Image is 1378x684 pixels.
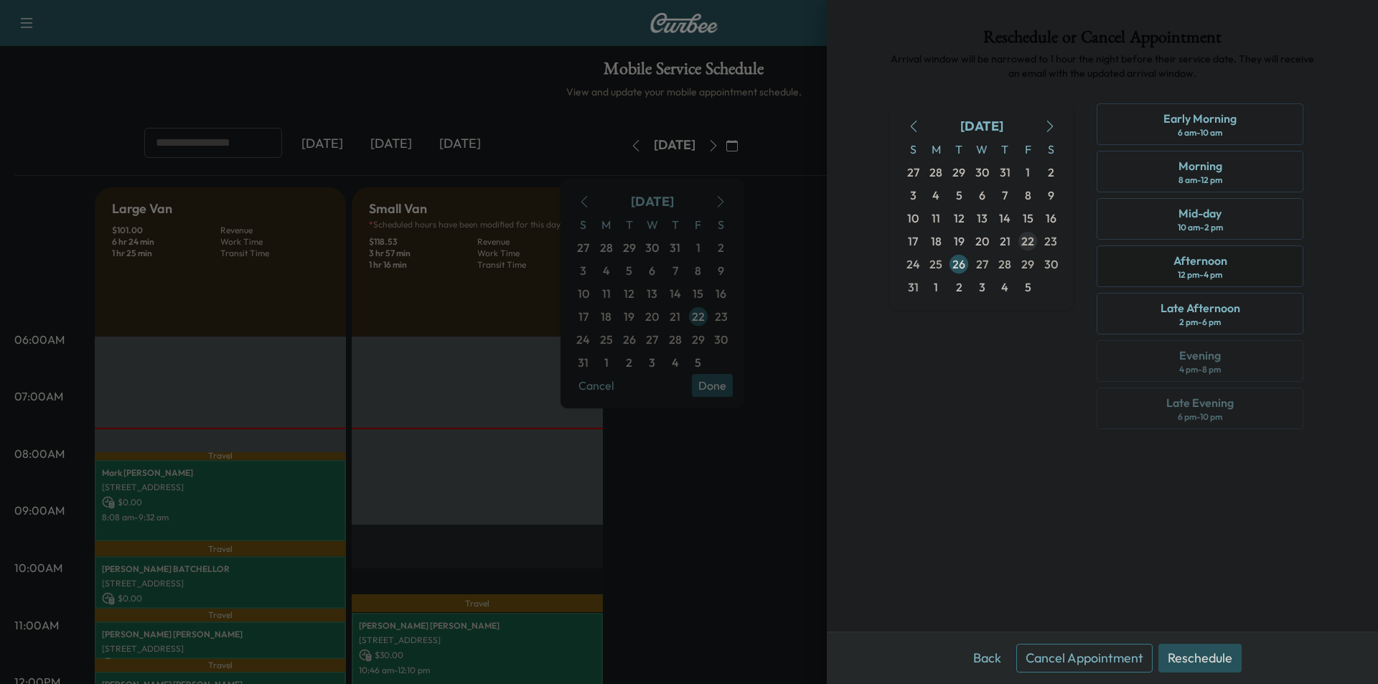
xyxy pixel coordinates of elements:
span: 16 [1046,210,1056,227]
span: 5 [956,187,962,204]
div: Afternoon [1173,252,1227,269]
span: 28 [929,164,942,181]
p: Arrival window will be narrowed to 1 hour the night before their service date. They will receive ... [890,52,1315,80]
span: 18 [931,233,942,250]
span: S [901,138,924,161]
span: 11 [932,210,940,227]
span: 26 [952,256,965,273]
span: S [1039,138,1062,161]
span: 29 [1021,256,1034,273]
button: Back [964,644,1011,673]
span: 14 [999,210,1011,227]
span: 10 [907,210,919,227]
span: 6 [979,187,985,204]
span: 2 [1048,164,1054,181]
span: 3 [979,278,985,296]
span: 31 [908,278,919,296]
span: 28 [998,256,1011,273]
div: 12 pm - 4 pm [1178,269,1222,281]
span: 30 [1044,256,1058,273]
span: 1 [1026,164,1030,181]
span: 1 [934,278,938,296]
span: 21 [1000,233,1011,250]
span: 2 [956,278,962,296]
button: Reschedule [1158,644,1242,673]
span: 3 [910,187,917,204]
span: 31 [1000,164,1011,181]
span: 30 [975,164,989,181]
span: T [947,138,970,161]
span: M [924,138,947,161]
span: 23 [1044,233,1057,250]
span: 27 [976,256,988,273]
span: 5 [1025,278,1031,296]
div: 10 am - 2 pm [1178,222,1223,233]
button: Cancel Appointment [1016,644,1153,673]
span: F [1016,138,1039,161]
span: 17 [908,233,918,250]
div: Late Afternoon [1161,299,1240,317]
div: Early Morning [1163,110,1237,127]
span: 4 [1001,278,1008,296]
span: 24 [906,256,920,273]
div: Morning [1178,157,1222,174]
div: 8 am - 12 pm [1178,174,1222,186]
div: [DATE] [960,116,1003,136]
span: 20 [975,233,989,250]
h1: Reschedule or Cancel Appointment [890,29,1315,52]
span: 27 [907,164,919,181]
span: 29 [952,164,965,181]
div: 2 pm - 6 pm [1179,317,1221,328]
span: 9 [1048,187,1054,204]
span: W [970,138,993,161]
div: Mid-day [1178,205,1222,222]
span: 13 [977,210,988,227]
span: 22 [1021,233,1034,250]
span: 7 [1002,187,1008,204]
span: 12 [954,210,965,227]
span: T [993,138,1016,161]
span: 4 [932,187,939,204]
span: 15 [1023,210,1033,227]
span: 19 [954,233,965,250]
span: 25 [929,256,942,273]
span: 8 [1025,187,1031,204]
div: 6 am - 10 am [1178,127,1222,139]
